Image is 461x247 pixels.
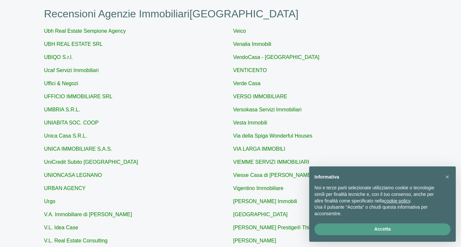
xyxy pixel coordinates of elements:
a: VIEMME SERVIZI IMMOBILIARI [233,159,310,165]
a: VENTICENTO [233,67,267,73]
a: Vesta Immobili [233,120,267,125]
span: × [445,173,449,180]
a: Uffici & Negozi [44,81,79,86]
a: cookie policy - il link si apre in una nuova scheda [384,198,410,203]
a: Vigentino Immobiliare [233,185,284,191]
a: VERSO IMMOBILIARE [233,94,287,99]
a: V.L. Real Estate Consulting [44,238,108,243]
a: [GEOGRAPHIC_DATA] [233,212,288,217]
a: VendoCasa - [GEOGRAPHIC_DATA] [233,54,320,60]
a: [PERSON_NAME] Prestige® Think Prestige! [233,225,337,230]
a: UFFICIO IMMOBILIARE SRL [44,94,113,99]
a: UBH REAL ESTATE SRL [44,41,103,47]
a: Versokasa Servizi Immobiliari [233,107,302,112]
a: UBIQO S.r.l. [44,54,73,60]
p: Usa il pulsante “Accetta” o chiudi questa informativa per acconsentire. [314,204,440,217]
a: Via della Spiga Wonderful Houses [233,133,312,139]
a: Veico [233,28,246,34]
a: [PERSON_NAME] [233,238,276,243]
a: UniCredit Subito [GEOGRAPHIC_DATA] [44,159,138,165]
a: V.A. Immobiliare di [PERSON_NAME] [44,212,132,217]
button: Accetta [314,223,451,235]
a: [PERSON_NAME] Immobili [233,199,297,204]
h1: Recensioni Agenzie Immobiliari [GEOGRAPHIC_DATA] [44,8,417,20]
h2: Informativa [314,174,440,180]
p: Noi e terze parti selezionate utilizziamo cookie o tecnologie simili per finalità tecniche e, con... [314,185,440,204]
a: UNIONCASA LEGNANO [44,172,102,178]
a: Ucaf Servizi Immobiliari [44,67,99,73]
a: Urgo [44,199,56,204]
a: V.L. Idea Case [44,225,78,230]
a: Unica Casa S.R.L. [44,133,87,139]
a: UMBRIA S.R.L. [44,107,80,112]
a: Ubh Real Estate Sempione Agency [44,28,126,34]
a: UNICA IMMOBILIARE S.A.S. [44,146,112,152]
button: Chiudi questa informativa [442,172,452,182]
a: Venalia Immobili [233,41,272,47]
a: VIA LARGA IMMOBILI [233,146,285,152]
a: Viesse Casa di [PERSON_NAME] [233,172,312,178]
a: URBAN AGENCY [44,185,86,191]
a: UNIABITA SOC. COOP [44,120,99,125]
a: Verde Casa [233,81,261,86]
